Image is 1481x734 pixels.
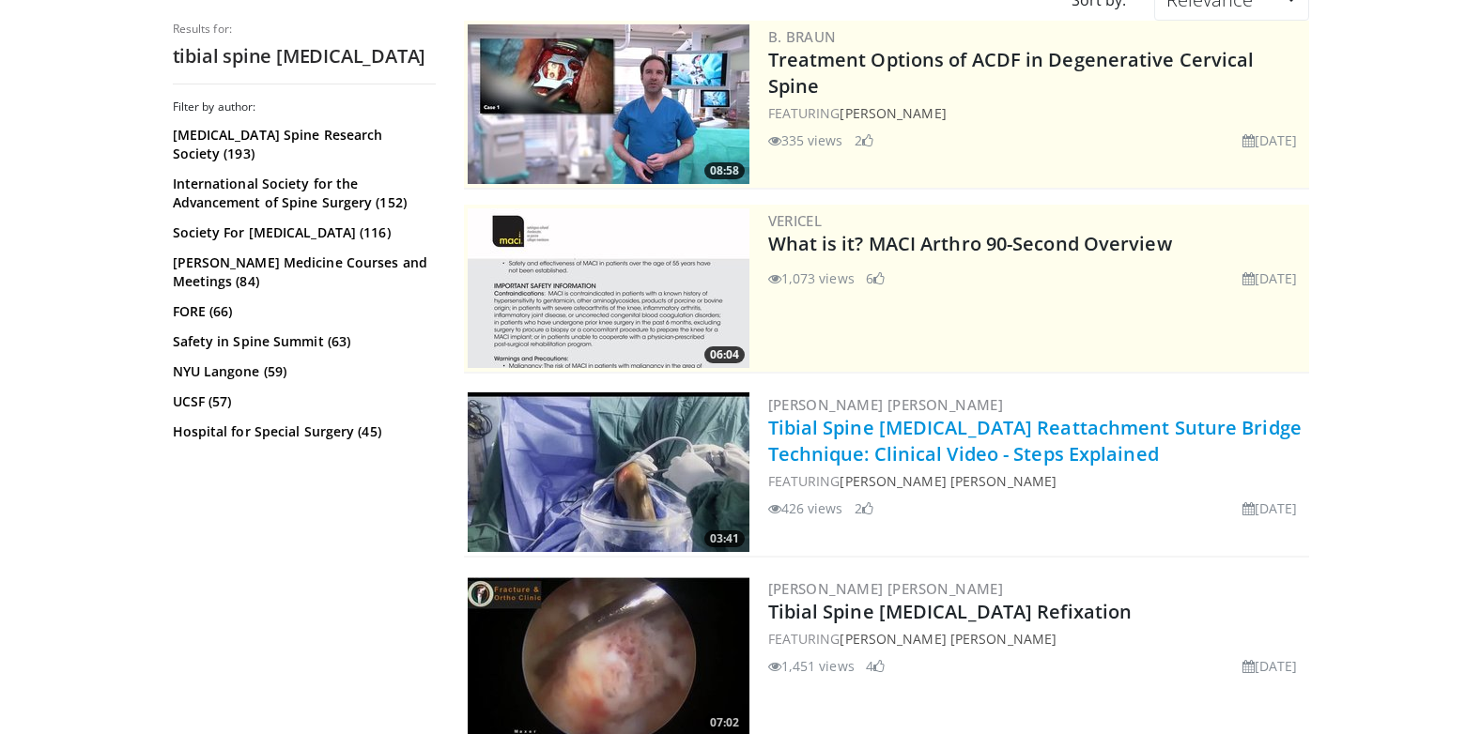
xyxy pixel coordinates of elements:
a: What is it? MACI Arthro 90-Second Overview [768,231,1172,256]
li: [DATE] [1242,268,1298,288]
a: [PERSON_NAME] [840,104,946,122]
a: 08:58 [468,24,749,184]
p: Results for: [173,22,436,37]
li: [DATE] [1242,498,1298,518]
a: [PERSON_NAME] Medicine Courses and Meetings (84) [173,253,431,291]
div: FEATURING [768,103,1305,123]
li: 4 [866,656,885,676]
h2: tibial spine [MEDICAL_DATA] [173,44,436,69]
h3: Filter by author: [173,99,436,115]
span: 07:02 [704,714,745,731]
li: 1,451 views [768,656,855,676]
a: Safety in Spine Summit (63) [173,332,431,351]
span: 06:04 [704,346,745,363]
div: FEATURING [768,629,1305,649]
li: 2 [855,130,873,150]
img: a084a232-a652-4573-9531-89a1786ab7b2.300x170_q85_crop-smart_upscale.jpg [468,392,749,552]
a: B. Braun [768,27,837,46]
a: [PERSON_NAME] [PERSON_NAME] [840,472,1057,490]
li: 335 views [768,130,843,150]
a: FORE (66) [173,302,431,321]
a: International Society for the Advancement of Spine Surgery (152) [173,175,431,212]
li: [DATE] [1242,130,1298,150]
a: UCSF (57) [173,392,431,411]
a: [MEDICAL_DATA] Spine Research Society (193) [173,126,431,163]
img: aa6cc8ed-3dbf-4b6a-8d82-4a06f68b6688.300x170_q85_crop-smart_upscale.jpg [468,208,749,368]
a: 03:41 [468,392,749,552]
a: Vericel [768,211,823,230]
a: [PERSON_NAME] [PERSON_NAME] [840,630,1057,648]
img: 009a77ed-cfd7-46ce-89c5-e6e5196774e0.300x170_q85_crop-smart_upscale.jpg [468,24,749,184]
li: [DATE] [1242,656,1298,676]
li: 1,073 views [768,268,855,288]
a: [PERSON_NAME] [PERSON_NAME] [768,395,1004,414]
li: 6 [866,268,885,288]
span: 08:58 [704,162,745,179]
span: 03:41 [704,530,745,547]
a: 06:04 [468,208,749,368]
li: 2 [855,498,873,518]
a: Tibial Spine [MEDICAL_DATA] Reattachment Suture Bridge Technique: Clinical Video - Steps Explained [768,415,1302,466]
a: NYU Langone (59) [173,362,431,381]
li: 426 views [768,498,843,518]
div: FEATURING [768,471,1305,491]
a: Society For [MEDICAL_DATA] (116) [173,223,431,242]
a: Treatment Options of ACDF in Degenerative Cervical Spine [768,47,1255,99]
a: [PERSON_NAME] [PERSON_NAME] [768,579,1004,598]
a: Hospital for Special Surgery (45) [173,422,431,441]
a: Tibial Spine [MEDICAL_DATA] Refixation [768,599,1133,624]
